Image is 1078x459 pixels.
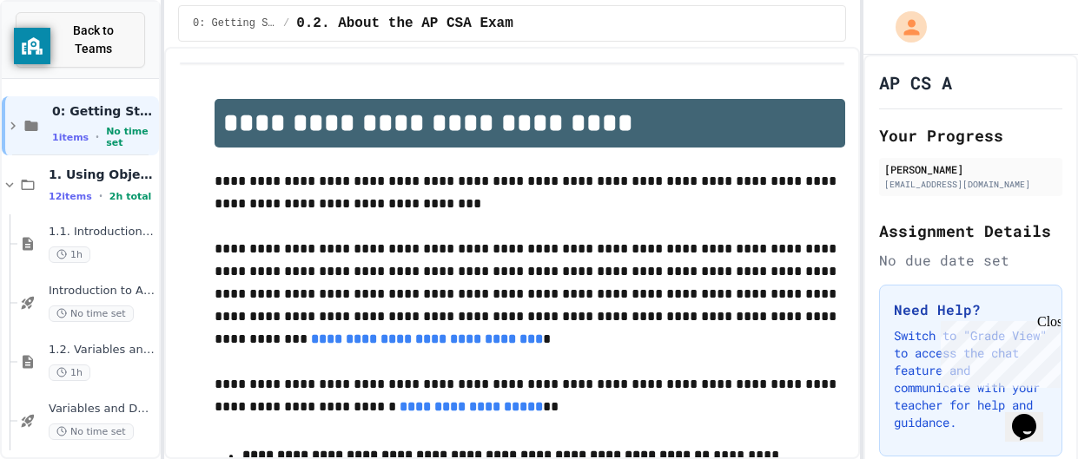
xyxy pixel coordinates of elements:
span: 0: Getting Started [193,16,276,30]
span: 0.2. About the AP CSA Exam [296,13,513,34]
div: No due date set [879,250,1062,271]
span: 1h [49,364,90,381]
span: • [99,189,103,203]
span: 1h [49,246,90,263]
button: Back to Teams [16,12,145,68]
span: 12 items [49,191,92,202]
button: privacy banner [14,28,50,64]
iframe: chat widget [1005,390,1061,442]
span: 1 items [52,132,89,143]
span: 1.1. Introduction to Algorithms, Programming, and Compilers [49,225,155,239]
span: No time set [49,423,134,440]
h2: Your Progress [879,123,1062,148]
h3: Need Help? [894,299,1048,320]
span: Back to Teams [56,22,130,58]
div: [EMAIL_ADDRESS][DOMAIN_NAME] [884,178,1057,191]
div: My Account [877,7,931,47]
p: Switch to "Grade View" to access the chat feature and communicate with your teacher for help and ... [894,327,1048,431]
span: / [283,16,289,30]
h1: AP CS A [879,70,952,95]
h2: Assignment Details [879,219,1062,243]
span: • [96,130,99,144]
span: 2h total [109,191,152,202]
iframe: chat widget [934,314,1061,388]
span: No time set [49,305,134,322]
span: Introduction to Algorithms, Programming, and Compilers [49,284,155,298]
div: Chat with us now!Close [7,7,120,110]
span: Variables and Data Types - Quiz [49,402,155,416]
span: 0: Getting Started [52,103,155,119]
div: [PERSON_NAME] [884,161,1057,177]
span: No time set [106,126,155,148]
span: 1. Using Objects and Methods [49,167,155,182]
span: 1.2. Variables and Data Types [49,343,155,357]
